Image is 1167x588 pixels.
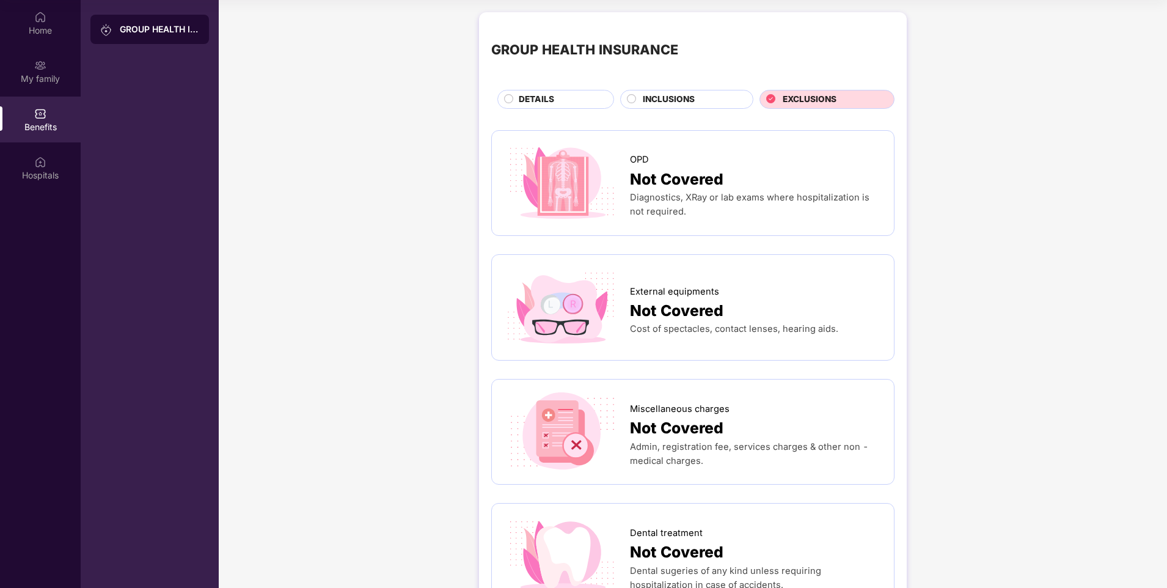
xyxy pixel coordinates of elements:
img: icon [504,267,620,348]
span: Not Covered [630,416,723,440]
img: svg+xml;base64,PHN2ZyBpZD0iQmVuZWZpdHMiIHhtbG5zPSJodHRwOi8vd3d3LnczLm9yZy8yMDAwL3N2ZyIgd2lkdGg9Ij... [34,108,46,120]
span: External equipments [630,285,719,299]
span: OPD [630,153,649,167]
div: GROUP HEALTH INSURANCE [120,23,199,35]
span: Cost of spectacles, contact lenses, hearing aids. [630,323,838,334]
span: Diagnostics, XRay or lab exams where hospitalization is not required. [630,192,869,217]
span: DETAILS [519,93,554,106]
img: svg+xml;base64,PHN2ZyBpZD0iSG9zcGl0YWxzIiB4bWxucz0iaHR0cDovL3d3dy53My5vcmcvMjAwMC9zdmciIHdpZHRoPS... [34,156,46,168]
span: Dental treatment [630,526,703,540]
span: Not Covered [630,540,723,564]
span: Miscellaneous charges [630,402,730,416]
img: svg+xml;base64,PHN2ZyBpZD0iSG9tZSIgeG1sbnM9Imh0dHA6Ly93d3cudzMub3JnLzIwMDAvc3ZnIiB3aWR0aD0iMjAiIG... [34,11,46,23]
span: Not Covered [630,299,723,323]
div: GROUP HEALTH INSURANCE [491,39,678,60]
span: INCLUSIONS [643,93,695,106]
img: icon [504,392,620,472]
img: svg+xml;base64,PHN2ZyB3aWR0aD0iMjAiIGhlaWdodD0iMjAiIHZpZXdCb3g9IjAgMCAyMCAyMCIgZmlsbD0ibm9uZSIgeG... [34,59,46,72]
img: icon [504,143,620,224]
span: Admin, registration fee, services charges & other non - medical charges. [630,441,868,466]
span: Not Covered [630,167,723,191]
span: EXCLUSIONS [783,93,836,106]
img: svg+xml;base64,PHN2ZyB3aWR0aD0iMjAiIGhlaWdodD0iMjAiIHZpZXdCb3g9IjAgMCAyMCAyMCIgZmlsbD0ibm9uZSIgeG... [100,24,112,36]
